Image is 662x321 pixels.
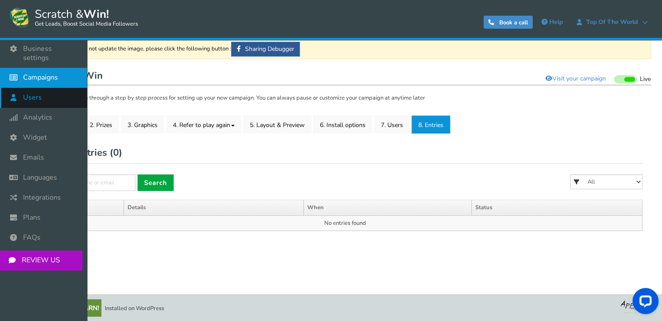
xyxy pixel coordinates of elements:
[23,233,40,242] span: FAQs
[582,19,642,26] span: Top Of The World
[38,38,651,59] div: If Facebook does not update the image, please click the following button :
[84,7,109,22] strong: Win!
[138,174,174,191] a: Search
[484,16,533,29] a: Book a call
[231,42,300,57] a: Sharing Debugger
[83,115,119,134] a: 2. Prizes
[243,115,312,134] a: 5. Layout & Preview
[9,7,30,28] img: Scratch and Win
[23,113,52,122] span: Analytics
[537,15,567,29] a: Help
[47,174,135,191] input: Search by name or email
[38,68,651,85] h1: Scratch & Win
[640,75,651,84] span: Live
[23,153,44,162] span: Emails
[166,115,242,134] a: 4. Refer to play again
[38,94,651,103] p: Cool. Let's take you through a step by step process for setting up your new campaign. You can alw...
[22,256,60,265] span: REVIEW US
[313,115,373,134] a: 6. Install options
[549,18,563,26] span: Help
[9,7,138,28] a: Scratch &Win! Get Leads, Boost Social Media Followers
[121,115,165,134] a: 3. Graphics
[105,304,164,312] span: Installed on WordPress
[23,193,61,202] span: Integrations
[23,173,57,182] span: Languages
[411,115,450,134] a: 8. Entries
[540,71,612,86] a: Visit your campaign
[30,7,138,28] span: Scratch &
[23,213,40,222] span: Plans
[374,115,410,134] a: 7. Users
[23,73,58,82] span: Campaigns
[499,19,528,27] span: Book a call
[621,299,655,314] img: bg_logo_foot.webp
[304,200,471,216] th: When
[35,21,138,28] small: Get Leads, Boost Social Media Followers
[471,200,642,216] th: Status
[113,146,119,159] span: 0
[23,44,78,63] span: Business settings
[124,200,304,216] th: Details
[23,93,42,102] span: Users
[625,284,662,321] iframe: LiveChat chat widget
[23,133,47,142] span: Widget
[48,215,642,231] td: No entries found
